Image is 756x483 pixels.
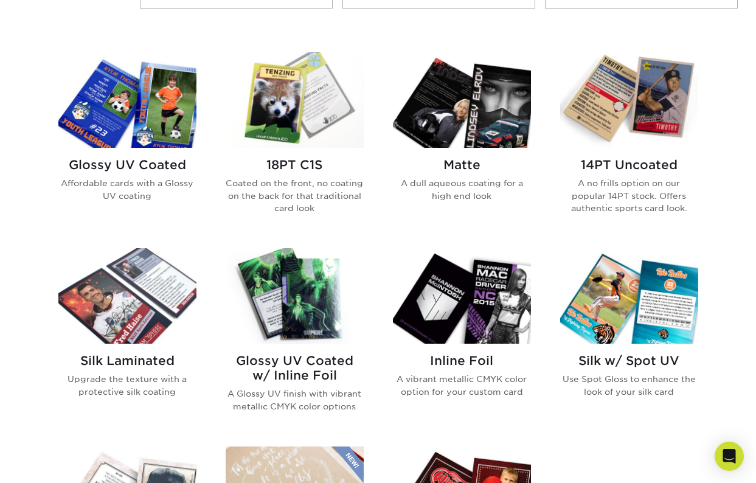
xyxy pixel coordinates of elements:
[393,373,531,398] p: A vibrant metallic CMYK color option for your custom card
[560,158,698,172] h2: 14PT Uncoated
[226,52,364,148] img: 18PT C1S Trading Cards
[58,373,196,398] p: Upgrade the texture with a protective silk coating
[58,248,196,432] a: Silk Laminated Trading Cards Silk Laminated Upgrade the texture with a protective silk coating
[58,353,196,368] h2: Silk Laminated
[393,248,531,344] img: Inline Foil Trading Cards
[226,158,364,172] h2: 18PT C1S
[226,177,364,214] p: Coated on the front, no coating on the back for that traditional card look
[560,248,698,344] img: Silk w/ Spot UV Trading Cards
[226,52,364,234] a: 18PT C1S Trading Cards 18PT C1S Coated on the front, no coating on the back for that traditional ...
[226,248,364,344] img: Glossy UV Coated w/ Inline Foil Trading Cards
[393,52,531,148] img: Matte Trading Cards
[226,387,364,412] p: A Glossy UV finish with vibrant metallic CMYK color options
[58,248,196,344] img: Silk Laminated Trading Cards
[226,353,364,383] h2: Glossy UV Coated w/ Inline Foil
[393,353,531,368] h2: Inline Foil
[393,52,531,234] a: Matte Trading Cards Matte A dull aqueous coating for a high end look
[393,158,531,172] h2: Matte
[333,447,364,483] img: New Product
[58,52,196,148] img: Glossy UV Coated Trading Cards
[560,177,698,214] p: A no frills option on our popular 14PT stock. Offers authentic sports card look.
[58,177,196,202] p: Affordable cards with a Glossy UV coating
[393,248,531,432] a: Inline Foil Trading Cards Inline Foil A vibrant metallic CMYK color option for your custom card
[393,177,531,202] p: A dull aqueous coating for a high end look
[560,248,698,432] a: Silk w/ Spot UV Trading Cards Silk w/ Spot UV Use Spot Gloss to enhance the look of your silk card
[226,248,364,432] a: Glossy UV Coated w/ Inline Foil Trading Cards Glossy UV Coated w/ Inline Foil A Glossy UV finish ...
[560,353,698,368] h2: Silk w/ Spot UV
[715,442,744,471] div: Open Intercom Messenger
[560,52,698,148] img: 14PT Uncoated Trading Cards
[58,158,196,172] h2: Glossy UV Coated
[560,52,698,234] a: 14PT Uncoated Trading Cards 14PT Uncoated A no frills option on our popular 14PT stock. Offers au...
[58,52,196,234] a: Glossy UV Coated Trading Cards Glossy UV Coated Affordable cards with a Glossy UV coating
[560,373,698,398] p: Use Spot Gloss to enhance the look of your silk card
